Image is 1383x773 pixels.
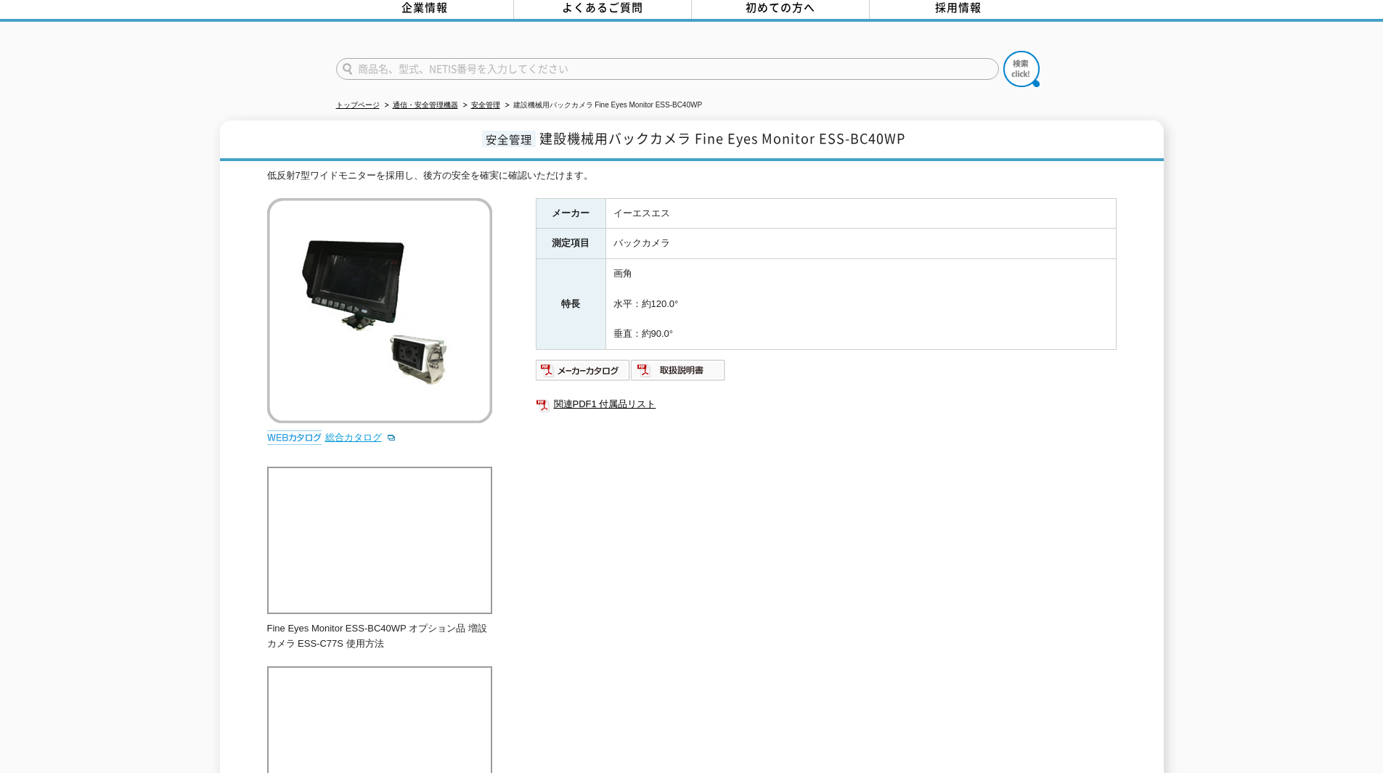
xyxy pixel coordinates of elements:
[1003,51,1040,87] img: btn_search.png
[631,368,726,379] a: 取扱説明書
[325,432,396,443] a: 総合カタログ
[393,101,458,109] a: 通信・安全管理機器
[267,621,492,652] p: Fine Eyes Monitor ESS-BC40WP オプション品 増設カメラ ESS-C77S 使用方法
[631,359,726,382] img: 取扱説明書
[502,98,703,113] li: 建設機械用バックカメラ Fine Eyes Monitor ESS-BC40WP
[536,359,631,382] img: メーカーカタログ
[605,229,1116,259] td: バックカメラ
[536,229,605,259] th: 測定項目
[267,198,492,423] img: 建設機械用バックカメラ Fine Eyes Monitor ESS-BC40WP
[267,168,1117,184] div: 低反射7型ワイドモニターを採用し、後方の安全を確実に確認いただけます。
[336,101,380,109] a: トップページ
[536,395,1117,414] a: 関連PDF1 付属品リスト
[536,259,605,350] th: 特長
[539,128,905,148] span: 建設機械用バックカメラ Fine Eyes Monitor ESS-BC40WP
[605,198,1116,229] td: イーエスエス
[471,101,500,109] a: 安全管理
[605,259,1116,350] td: 画角 水平：約120.0° 垂直：約90.0°
[267,430,322,445] img: webカタログ
[336,58,999,80] input: 商品名、型式、NETIS番号を入力してください
[536,368,631,379] a: メーカーカタログ
[536,198,605,229] th: メーカー
[482,131,536,147] span: 安全管理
